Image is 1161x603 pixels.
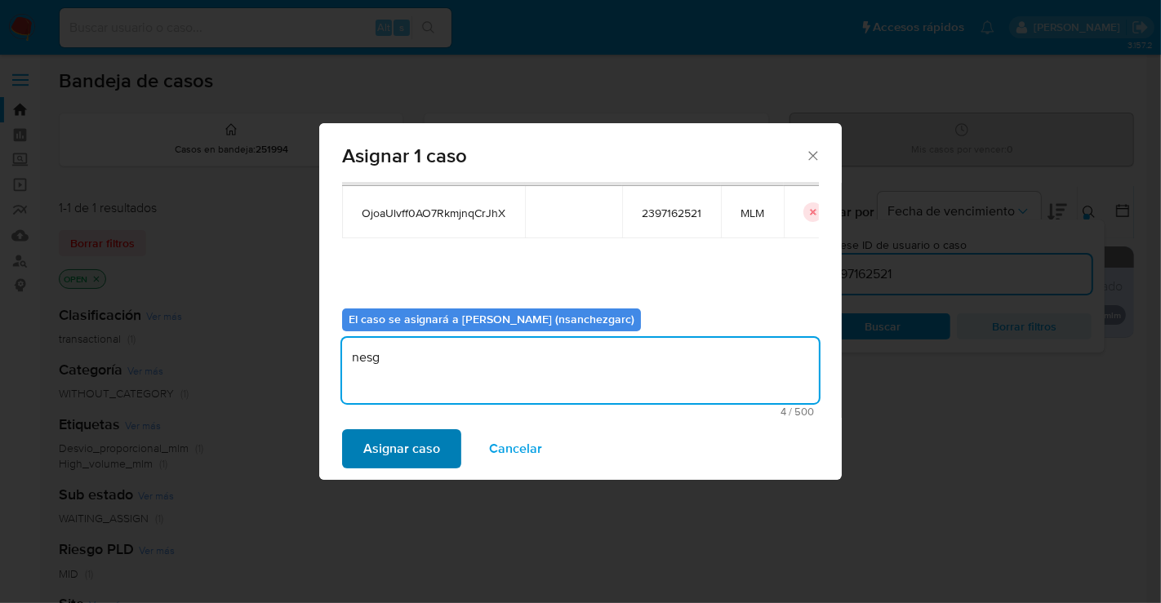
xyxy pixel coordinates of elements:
b: El caso se asignará a [PERSON_NAME] (nsanchezgarc) [349,311,634,327]
span: Asignar 1 caso [342,146,805,166]
span: OjoaUlvff0AO7RkmjnqCrJhX [362,206,505,220]
button: Asignar caso [342,429,461,468]
div: assign-modal [319,123,842,480]
button: Cerrar ventana [805,148,820,162]
span: Asignar caso [363,431,440,467]
span: MLM [741,206,764,220]
span: Máximo 500 caracteres [347,406,814,417]
button: Cancelar [468,429,563,468]
textarea: nesg [342,338,819,403]
span: Cancelar [489,431,542,467]
button: icon-button [803,202,823,222]
span: 2397162521 [642,206,701,220]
